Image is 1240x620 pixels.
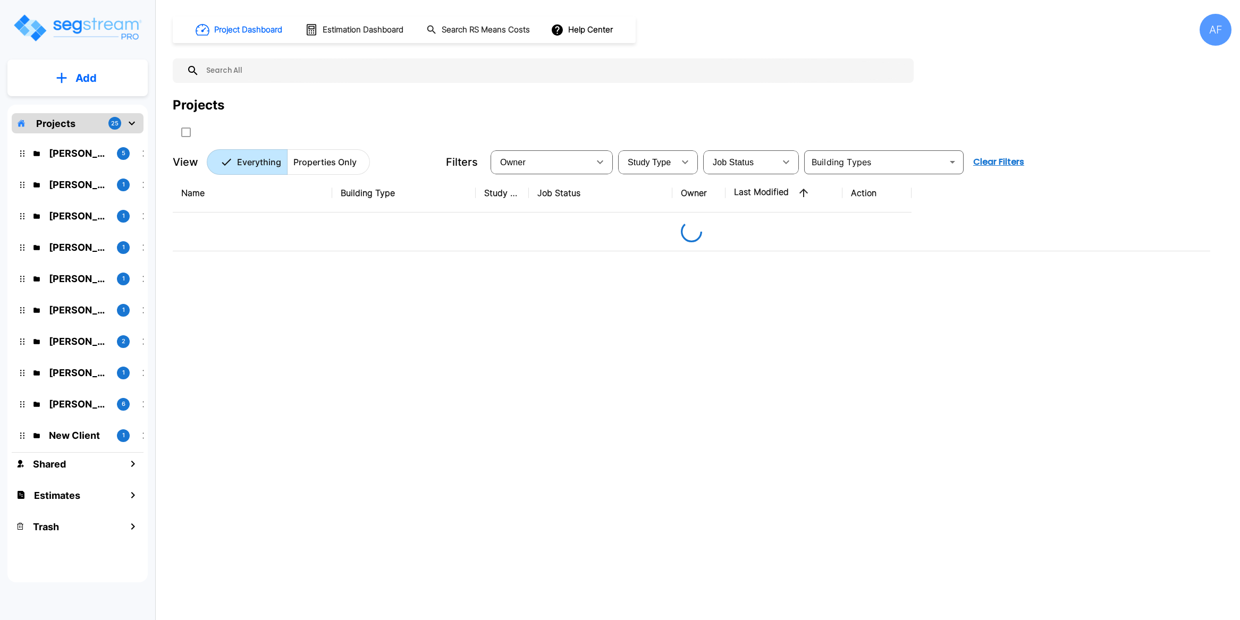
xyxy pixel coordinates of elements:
p: Bruce Teitelbaum [49,334,108,349]
p: New Client [49,428,108,443]
p: 1 [122,180,125,189]
button: Add [7,63,148,94]
p: 1 [122,211,125,220]
p: 5 [122,149,125,158]
p: 2 [122,337,125,346]
p: Yiddy Tyrnauer [49,177,108,192]
p: Projects [36,116,75,131]
p: 1 [122,431,125,440]
p: Moshe Toiv [49,146,108,160]
button: SelectAll [175,122,197,143]
div: Select [620,147,674,177]
p: Moishy Spira [49,271,108,286]
p: 25 [111,119,119,128]
img: Logo [12,13,142,43]
span: Owner [500,158,526,167]
th: Building Type [332,174,476,213]
h1: Trash [33,520,59,534]
div: Select [493,147,589,177]
p: Add [75,70,97,86]
p: Chesky Perl [49,397,108,411]
h1: Estimates [34,488,80,503]
p: Raizy Rosenblum [49,209,108,223]
div: Select [705,147,775,177]
p: Properties Only [293,156,357,168]
p: Christopher Ballesteros [49,240,108,254]
button: Project Dashboard [191,18,288,41]
span: Job Status [713,158,754,167]
p: Abba Stein [49,303,108,317]
button: Clear Filters [969,151,1028,173]
button: Estimation Dashboard [301,19,409,41]
th: Last Modified [726,174,842,213]
p: Taoufik Lahrache [49,366,108,380]
p: View [173,154,198,170]
th: Study Type [476,174,529,213]
button: Search RS Means Costs [422,20,536,40]
th: Job Status [529,174,672,213]
p: 1 [122,274,125,283]
p: 1 [122,368,125,377]
th: Action [842,174,912,213]
button: Open [945,155,960,169]
h1: Search RS Means Costs [442,24,530,36]
input: Search All [199,58,908,83]
th: Owner [672,174,726,213]
input: Building Types [807,155,943,169]
button: Properties Only [287,149,370,175]
h1: Estimation Dashboard [323,24,403,36]
div: AF [1200,14,1231,46]
p: 1 [122,243,125,252]
div: Projects [173,96,224,115]
h1: Project Dashboard [214,24,282,36]
button: Everything [207,149,288,175]
div: Platform [207,149,370,175]
p: 6 [122,400,125,409]
th: Name [173,174,332,213]
h1: Shared [33,457,66,471]
button: Help Center [549,20,617,40]
span: Study Type [628,158,671,167]
p: Everything [237,156,281,168]
p: Filters [446,154,478,170]
p: 1 [122,305,125,315]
